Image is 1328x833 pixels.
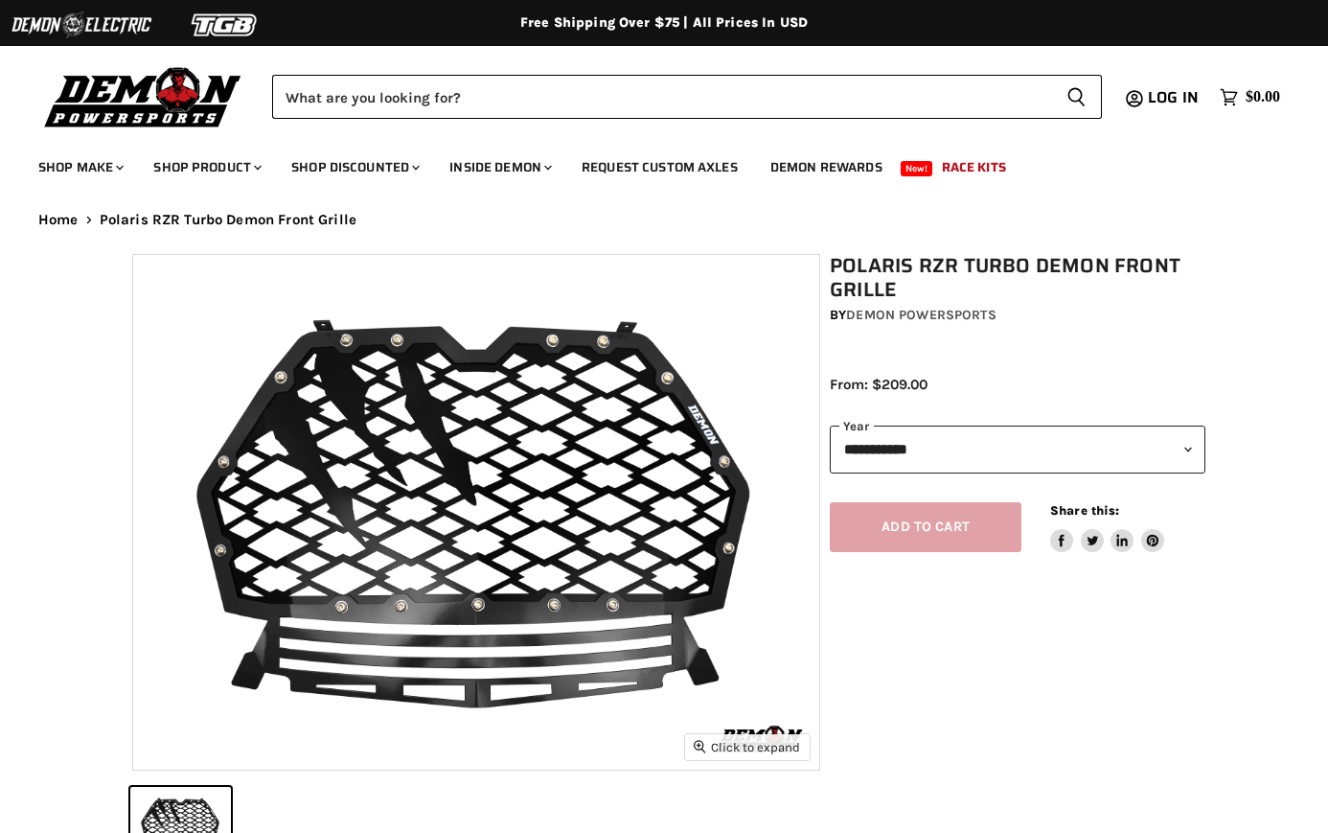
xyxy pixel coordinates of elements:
a: Inside Demon [435,148,563,187]
a: Demon Powersports [846,307,996,323]
a: Demon Rewards [756,148,897,187]
a: Request Custom Axles [567,148,752,187]
ul: Main menu [24,140,1275,187]
a: Shop Discounted [277,148,431,187]
select: year [830,426,1205,473]
form: Product [272,75,1102,119]
button: Search [1051,75,1102,119]
span: Log in [1148,85,1199,109]
a: Race Kits [927,148,1020,187]
button: Click to expand [685,734,810,760]
img: IMAGE [133,255,819,770]
a: $0.00 [1210,83,1290,111]
a: Home [38,212,79,228]
img: Demon Powersports [38,62,248,130]
aside: Share this: [1050,502,1164,553]
div: by [830,305,1205,326]
a: Shop Product [139,148,273,187]
a: Shop Make [24,148,135,187]
img: Demon Electric Logo 2 [10,7,153,43]
img: TGB Logo 2 [153,7,297,43]
span: From: $209.00 [830,376,927,393]
span: Share this: [1050,503,1119,518]
span: Polaris RZR Turbo Demon Front Grille [100,212,356,228]
span: Click to expand [694,740,800,754]
h1: Polaris RZR Turbo Demon Front Grille [830,254,1205,302]
input: Search [272,75,1051,119]
span: $0.00 [1246,88,1280,106]
span: New! [901,161,933,176]
a: Log in [1139,89,1210,106]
